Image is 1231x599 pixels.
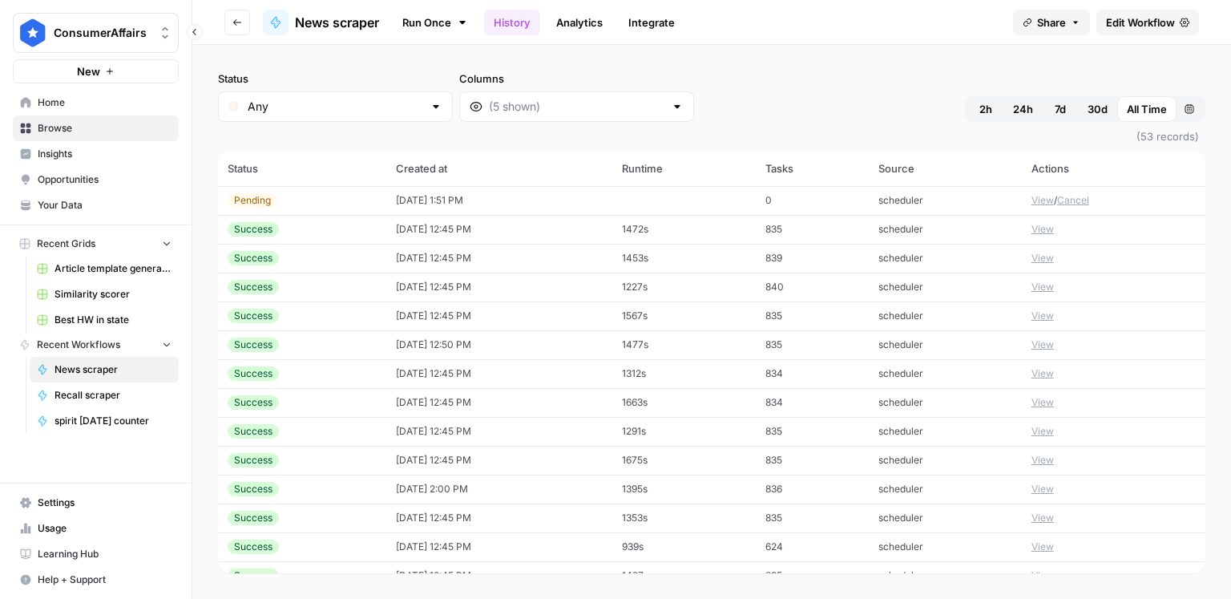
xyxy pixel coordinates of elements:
[38,121,172,136] span: Browse
[54,287,172,302] span: Similarity scorer
[756,359,869,388] td: 834
[13,141,179,167] a: Insights
[37,338,120,352] span: Recent Workflows
[1031,511,1054,525] button: View
[612,417,756,446] td: 1291s
[38,172,172,187] span: Opportunities
[869,244,1022,273] td: scheduler
[612,244,756,273] td: 1453s
[13,59,179,83] button: New
[756,302,869,330] td: 835
[228,511,279,525] div: Success
[612,330,756,359] td: 1477s
[612,273,756,302] td: 1227s
[13,567,179,593] button: Help + Support
[30,408,179,434] a: spirit [DATE] counter
[1096,10,1199,35] a: Edit Workflow
[1031,424,1054,439] button: View
[1031,193,1054,208] button: View
[30,357,179,382] a: News scraper
[869,446,1022,475] td: scheduler
[756,215,869,244] td: 835
[54,261,172,276] span: Article template generator
[869,330,1022,359] td: scheduler
[386,151,612,186] th: Created at
[968,96,1003,122] button: 2h
[869,151,1022,186] th: Source
[1088,101,1108,117] span: 30d
[1031,453,1054,467] button: View
[1031,309,1054,323] button: View
[13,516,179,541] a: Usage
[1057,193,1089,208] button: Cancel
[756,151,869,186] th: Tasks
[54,25,151,41] span: ConsumerAffairs
[612,532,756,561] td: 939s
[1078,96,1117,122] button: 30d
[38,198,172,212] span: Your Data
[228,366,279,381] div: Success
[13,333,179,357] button: Recent Workflows
[756,417,869,446] td: 835
[869,273,1022,302] td: scheduler
[869,359,1022,388] td: scheduler
[1106,14,1175,30] span: Edit Workflow
[756,330,869,359] td: 835
[228,424,279,439] div: Success
[1043,96,1078,122] button: 7d
[228,251,279,265] div: Success
[612,561,756,590] td: 1427s
[1031,338,1054,352] button: View
[37,237,95,251] span: Recent Grids
[484,10,540,35] a: History
[869,186,1022,215] td: scheduler
[54,313,172,327] span: Best HW in state
[54,388,172,403] span: Recall scraper
[218,122,1205,151] span: (53 records)
[248,99,423,115] input: Any
[386,475,612,504] td: [DATE] 2:00 PM
[1127,101,1167,117] span: All Time
[228,540,279,554] div: Success
[1031,569,1054,583] button: View
[228,309,279,323] div: Success
[869,215,1022,244] td: scheduler
[869,302,1022,330] td: scheduler
[612,215,756,244] td: 1472s
[38,521,172,536] span: Usage
[612,302,756,330] td: 1567s
[756,388,869,417] td: 834
[1022,151,1205,186] th: Actions
[30,307,179,333] a: Best HW in state
[612,504,756,532] td: 1353s
[1031,540,1054,554] button: View
[1055,101,1066,117] span: 7d
[386,244,612,273] td: [DATE] 12:45 PM
[756,273,869,302] td: 840
[386,215,612,244] td: [DATE] 12:45 PM
[869,475,1022,504] td: scheduler
[1003,96,1043,122] button: 24h
[756,186,869,215] td: 0
[979,101,992,117] span: 2h
[228,338,279,352] div: Success
[612,475,756,504] td: 1395s
[228,482,279,496] div: Success
[756,561,869,590] td: 835
[1031,251,1054,265] button: View
[756,532,869,561] td: 624
[756,504,869,532] td: 835
[13,232,179,256] button: Recent Grids
[386,273,612,302] td: [DATE] 12:45 PM
[54,414,172,428] span: spirit [DATE] counter
[228,453,279,467] div: Success
[38,95,172,110] span: Home
[386,359,612,388] td: [DATE] 12:45 PM
[386,504,612,532] td: [DATE] 12:45 PM
[13,490,179,516] a: Settings
[295,13,379,32] span: News scraper
[38,496,172,510] span: Settings
[38,147,172,161] span: Insights
[38,573,172,587] span: Help + Support
[1031,366,1054,381] button: View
